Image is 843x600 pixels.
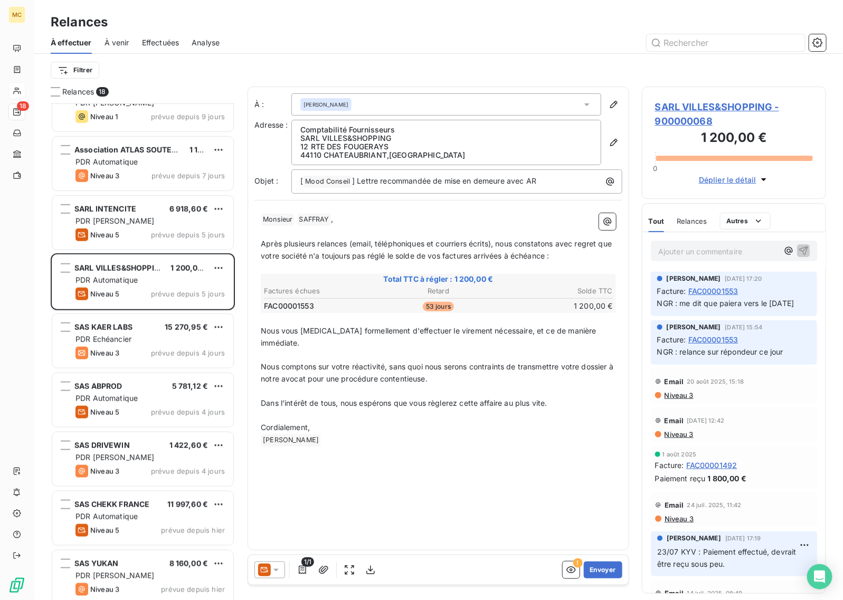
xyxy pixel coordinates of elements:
th: Solde TTC [497,285,613,297]
span: [PERSON_NAME] [304,101,348,108]
span: 18 [17,101,29,111]
span: Mood Conseil [304,176,352,188]
span: [PERSON_NAME] [261,434,320,446]
span: [PERSON_NAME] [667,322,721,332]
span: Déplier le détail [699,174,756,185]
span: Tout [649,217,665,225]
h3: Relances [51,13,108,32]
span: SAFFRAY [298,214,331,226]
span: FAC00001553 [688,334,738,345]
span: Nous comptons sur votre réactivité, sans quoi nous serons contraints de transmettre votre dossier... [261,362,615,383]
span: Analyse [192,37,220,48]
button: Envoyer [584,561,622,578]
th: Retard [381,285,497,297]
img: Logo LeanPay [8,577,25,594]
span: 24 juil. 2025, 11:42 [687,502,742,508]
p: SARL VILLES&SHOPPING [300,134,592,142]
span: Cordialement, [261,423,310,432]
p: Comptabilité Fournisseurs [300,126,592,134]
span: FAC00001553 [264,301,314,311]
span: Nous vous [MEDICAL_DATA] formellement d'effectuer le virement nécessaire, et ce de manière immédi... [261,326,599,347]
span: 53 jours [423,302,454,311]
span: Email [665,501,684,509]
span: À effectuer [51,37,92,48]
span: SARL VILLES&SHOPPING - 900000068 [655,100,813,128]
span: [DATE] 12:42 [687,417,725,424]
span: À venir [105,37,129,48]
span: , [331,214,334,223]
span: Effectuées [142,37,179,48]
p: 44110 CHATEAUBRIANT , [GEOGRAPHIC_DATA] [300,151,592,159]
input: Rechercher [647,34,805,51]
span: 20 août 2025, 15:18 [687,378,744,385]
span: 18 [96,87,108,97]
span: Adresse : [254,120,288,129]
p: 12 RTE DES FOUGERAYS [300,142,592,151]
span: Facture : [657,285,686,297]
span: Niveau 3 [664,515,694,523]
span: Dans l’intérêt de tous, nous espérons que vous règlerez cette affaire au plus vite. [261,398,547,407]
span: 0 [653,164,658,173]
span: 1 800,00 € [708,473,747,484]
div: Open Intercom Messenger [807,564,832,589]
h3: 1 200,00 € [655,128,813,149]
span: 23/07 KYV : Paiement effectué, devrait être reçu sous peu. [657,547,799,568]
button: Filtrer [51,62,99,79]
span: Relances [62,87,94,97]
span: NGR : me dit que paiera vers le [DATE] [657,299,794,308]
div: MC [8,6,25,23]
span: 1 août 2025 [662,451,697,458]
span: 14 juil. 2025, 08:49 [687,590,743,596]
span: Email [665,589,684,597]
span: [DATE] 15:54 [725,324,763,330]
span: FAC00001553 [688,285,738,297]
span: FAC00001492 [686,460,737,471]
span: Total TTC à régler : 1 200,00 € [262,274,614,284]
button: Déplier le détail [696,174,772,186]
span: Email [665,416,684,425]
span: Monsieur [261,214,294,226]
span: NGR : relance sur répondeur ce jour [657,347,783,356]
label: À : [254,99,291,110]
span: Niveau 3 [664,391,694,399]
span: Paiement reçu [655,473,706,484]
span: [PERSON_NAME] [667,274,721,283]
span: Email [665,377,684,386]
span: Facture : [657,334,686,345]
span: 1/1 [301,557,314,567]
span: Facture : [655,460,684,471]
span: [ [300,176,303,185]
span: Objet : [254,176,278,185]
span: Relances [677,217,707,225]
span: [PERSON_NAME] [667,534,721,543]
td: 1 200,00 € [497,300,613,312]
span: Niveau 3 [664,430,694,439]
span: [DATE] 17:20 [725,275,762,282]
span: ] Lettre recommandée de mise en demeure avec AR [352,176,536,185]
span: Après plusieurs relances (email, téléphoniques et courriers écrits), nous constatons avec regret ... [261,239,614,260]
button: Autres [720,213,771,230]
th: Factures échues [263,285,380,297]
span: [DATE] 17:19 [725,535,761,541]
